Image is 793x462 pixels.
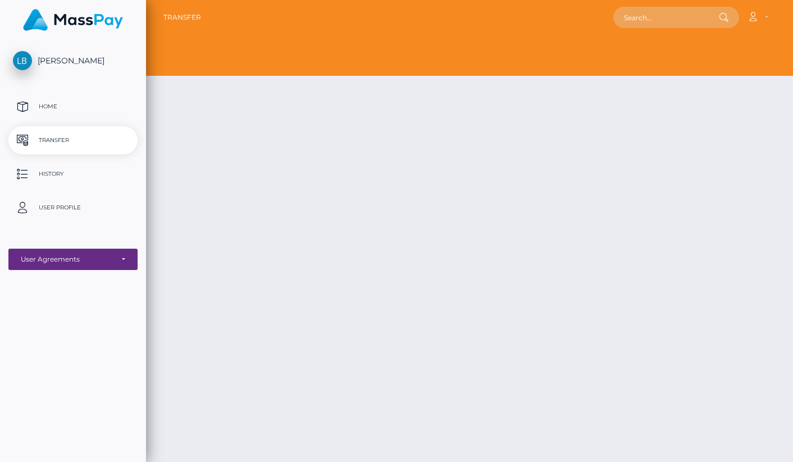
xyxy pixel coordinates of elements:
[8,194,138,222] a: User Profile
[8,56,138,66] span: [PERSON_NAME]
[13,132,133,149] p: Transfer
[23,9,123,31] img: MassPay
[13,166,133,182] p: History
[8,126,138,154] a: Transfer
[8,93,138,121] a: Home
[613,7,719,28] input: Search...
[13,199,133,216] p: User Profile
[8,160,138,188] a: History
[163,6,201,29] a: Transfer
[21,255,113,264] div: User Agreements
[8,249,138,270] button: User Agreements
[13,98,133,115] p: Home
